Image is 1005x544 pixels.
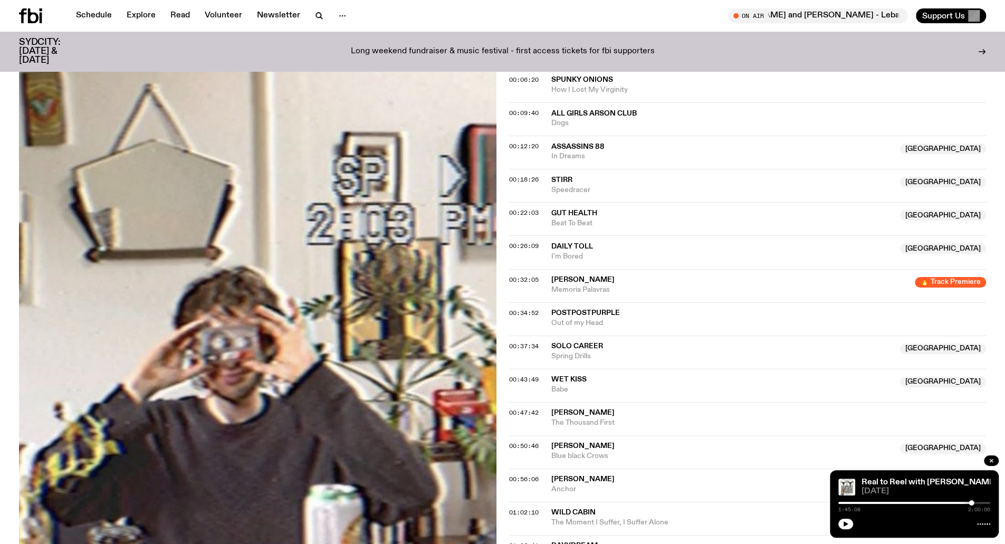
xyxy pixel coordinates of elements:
[900,343,986,354] span: [GEOGRAPHIC_DATA]
[551,218,894,228] span: Beat To Beat
[351,47,655,56] p: Long weekend fundraiser & music festival - first access tickets for fbi supporters
[509,144,539,149] button: 00:12:20
[922,11,965,21] span: Support Us
[251,8,307,23] a: Newsletter
[509,310,539,316] button: 00:34:52
[551,318,987,328] span: Out of my Head
[916,8,986,23] button: Support Us
[551,276,615,283] span: [PERSON_NAME]
[551,209,597,217] span: Gut Health
[551,484,894,494] span: Anchor
[551,451,894,461] span: Blue black Crows
[509,377,539,383] button: 00:43:49
[551,442,615,450] span: [PERSON_NAME]
[120,8,162,23] a: Explore
[509,109,539,117] span: 00:09:40
[551,76,613,83] span: Spunky Onions
[900,377,986,387] span: [GEOGRAPHIC_DATA]
[509,210,539,216] button: 00:22:03
[551,118,987,128] span: Dogs
[551,351,894,361] span: Spring Drills
[509,309,539,317] span: 00:34:52
[900,177,986,187] span: [GEOGRAPHIC_DATA]
[509,110,539,116] button: 00:09:40
[551,110,637,117] span: All Girls Arson Club
[509,277,539,283] button: 00:32:05
[551,85,987,95] span: How I Lost My Virginity
[70,8,118,23] a: Schedule
[509,242,539,250] span: 00:26:09
[838,507,860,512] span: 1:45:08
[509,275,539,284] span: 00:32:05
[509,175,539,184] span: 00:18:26
[551,409,615,416] span: [PERSON_NAME]
[509,442,539,450] span: 00:50:46
[551,309,620,317] span: PostPostPurple
[900,243,986,254] span: [GEOGRAPHIC_DATA]
[509,177,539,183] button: 00:18:26
[509,342,539,350] span: 00:37:34
[509,375,539,384] span: 00:43:49
[551,151,894,161] span: In Dreams
[509,75,539,84] span: 00:06:20
[509,443,539,449] button: 00:50:46
[509,476,539,482] button: 00:56:06
[551,176,572,184] span: stirr
[509,208,539,217] span: 00:22:03
[551,475,615,483] span: [PERSON_NAME]
[164,8,196,23] a: Read
[509,410,539,416] button: 00:47:42
[19,38,87,65] h3: SYDCITY: [DATE] & [DATE]
[509,243,539,249] button: 00:26:09
[900,144,986,154] span: [GEOGRAPHIC_DATA]
[862,478,997,486] a: Real to Reel with [PERSON_NAME]
[551,376,587,383] span: Wet Kiss
[198,8,248,23] a: Volunteer
[509,408,539,417] span: 00:47:42
[509,475,539,483] span: 00:56:06
[551,342,603,350] span: Solo Career
[509,142,539,150] span: 00:12:20
[509,343,539,349] button: 00:37:34
[509,77,539,83] button: 00:06:20
[509,510,539,516] button: 01:02:10
[551,518,987,528] span: The Moment I Suffer, I Suffer Alone
[551,185,894,195] span: Speedracer
[862,488,990,495] span: [DATE]
[509,508,539,517] span: 01:02:10
[915,277,986,288] span: 🔥 Track Premiere
[968,507,990,512] span: 2:00:00
[551,252,894,262] span: I'm Bored
[551,143,605,150] span: Assassins 88
[551,285,909,295] span: Memoria Palavras
[551,509,596,516] span: Wild Cabin
[900,210,986,221] span: [GEOGRAPHIC_DATA]
[551,243,593,250] span: Daily Toll
[551,418,987,428] span: The Thousand First
[551,385,894,395] span: Babe
[900,443,986,454] span: [GEOGRAPHIC_DATA]
[728,8,907,23] button: On AirMosaic with [PERSON_NAME] and [PERSON_NAME] - Lebanese Film Festival Interview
